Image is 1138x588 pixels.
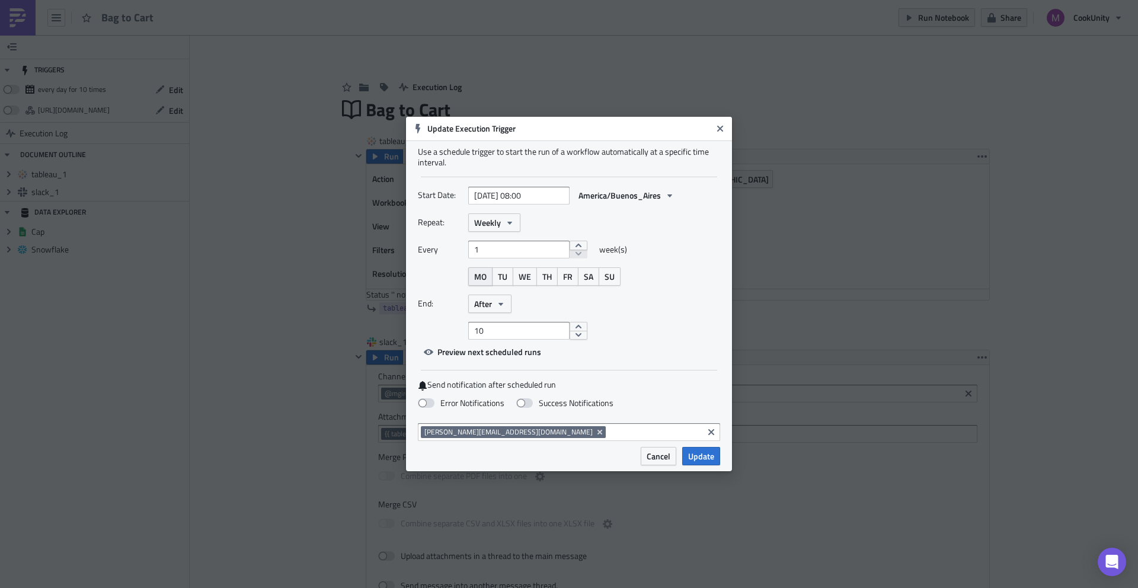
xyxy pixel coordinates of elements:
span: TH [542,270,552,283]
label: Send notification after scheduled run [418,379,720,391]
button: WE [513,267,537,286]
span: [PERSON_NAME][EMAIL_ADDRESS][DOMAIN_NAME] [424,427,593,437]
span: SA [584,270,593,283]
button: After [468,295,512,313]
p: Bag to Cart [5,5,593,14]
span: MO [474,270,487,283]
button: increment [570,322,587,331]
button: Preview next scheduled runs [418,343,547,361]
div: Use a schedule trigger to start the run of a workflow automatically at a specific time interval. [418,146,720,168]
div: Open Intercom Messenger [1098,548,1126,576]
button: increment [570,241,587,250]
button: Cancel [641,447,676,465]
label: Every [418,241,462,258]
span: After [474,298,492,310]
button: TH [536,267,558,286]
button: SU [599,267,621,286]
span: Weekly [474,216,501,229]
span: America/Buenos_Aires [578,189,661,202]
label: Success Notifications [516,398,613,408]
button: America/Buenos_Aires [573,186,680,204]
button: decrement [570,250,587,259]
button: Weekly [468,213,520,232]
span: Cancel [647,450,670,462]
button: Remove Tag [595,426,606,438]
button: FR [557,267,578,286]
button: SA [578,267,599,286]
button: decrement [570,331,587,340]
span: week(s) [599,241,627,258]
button: Close [711,120,729,138]
body: Rich Text Area. Press ALT-0 for help. [5,5,593,14]
span: WE [519,270,531,283]
h6: Update Execution Trigger [427,123,712,134]
button: Clear selected items [704,425,718,439]
span: Update [688,450,714,462]
span: TU [498,270,507,283]
span: SU [605,270,615,283]
span: FR [563,270,573,283]
span: Preview next scheduled runs [437,346,541,358]
label: Start Date: [418,186,462,204]
button: MO [468,267,493,286]
button: Update [682,447,720,465]
label: End: [418,295,462,312]
button: TU [492,267,513,286]
input: YYYY-MM-DD HH:mm [468,187,570,204]
label: Error Notifications [418,398,504,408]
label: Repeat: [418,213,462,231]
